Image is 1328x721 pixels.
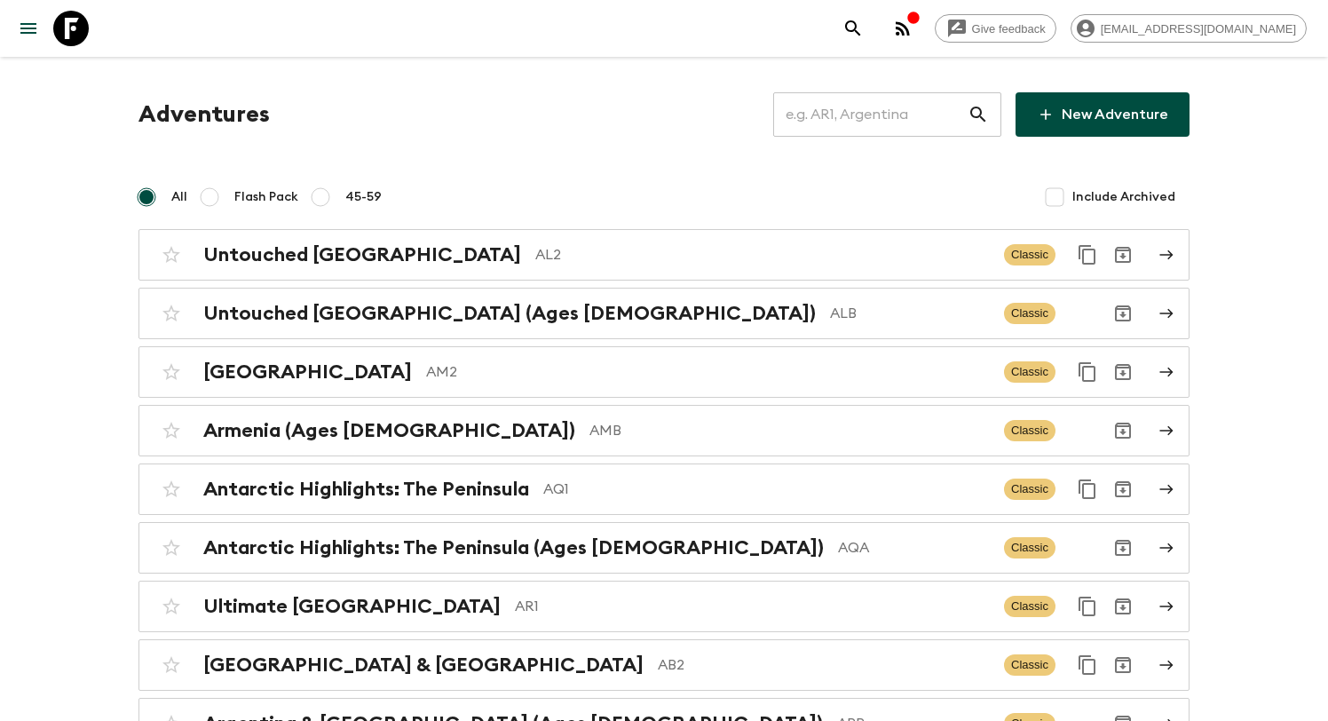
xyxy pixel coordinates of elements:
a: New Adventure [1016,92,1190,137]
a: Armenia (Ages [DEMOGRAPHIC_DATA])AMBClassicArchive [138,405,1190,456]
span: Flash Pack [234,188,298,206]
span: Classic [1004,244,1055,265]
a: [GEOGRAPHIC_DATA]AM2ClassicDuplicate for 45-59Archive [138,346,1190,398]
button: Duplicate for 45-59 [1070,237,1105,273]
span: Classic [1004,479,1055,500]
span: Classic [1004,596,1055,617]
button: Archive [1105,413,1141,448]
p: AR1 [515,596,990,617]
a: Ultimate [GEOGRAPHIC_DATA]AR1ClassicDuplicate for 45-59Archive [138,581,1190,632]
button: Archive [1105,471,1141,507]
p: AB2 [658,654,990,676]
a: Antarctic Highlights: The PeninsulaAQ1ClassicDuplicate for 45-59Archive [138,463,1190,515]
button: Duplicate for 45-59 [1070,647,1105,683]
span: 45-59 [345,188,382,206]
a: Antarctic Highlights: The Peninsula (Ages [DEMOGRAPHIC_DATA])AQAClassicArchive [138,522,1190,574]
p: AMB [589,420,990,441]
a: Untouched [GEOGRAPHIC_DATA] (Ages [DEMOGRAPHIC_DATA])ALBClassicArchive [138,288,1190,339]
button: Duplicate for 45-59 [1070,589,1105,624]
button: Archive [1105,296,1141,331]
h2: [GEOGRAPHIC_DATA] [203,360,412,384]
span: [EMAIL_ADDRESS][DOMAIN_NAME] [1091,22,1306,36]
h2: Armenia (Ages [DEMOGRAPHIC_DATA]) [203,419,575,442]
span: Classic [1004,361,1055,383]
h2: [GEOGRAPHIC_DATA] & [GEOGRAPHIC_DATA] [203,654,644,677]
button: search adventures [835,11,871,46]
button: Archive [1105,647,1141,683]
span: Classic [1004,303,1055,324]
button: Archive [1105,237,1141,273]
button: Duplicate for 45-59 [1070,471,1105,507]
button: Archive [1105,589,1141,624]
p: ALB [830,303,990,324]
button: Archive [1105,354,1141,390]
p: AQ1 [543,479,990,500]
h2: Antarctic Highlights: The Peninsula [203,478,529,501]
button: Archive [1105,530,1141,566]
a: Untouched [GEOGRAPHIC_DATA]AL2ClassicDuplicate for 45-59Archive [138,229,1190,281]
span: Give feedback [962,22,1055,36]
h1: Adventures [138,97,270,132]
button: Duplicate for 45-59 [1070,354,1105,390]
span: Include Archived [1072,188,1175,206]
p: AL2 [535,244,990,265]
a: [GEOGRAPHIC_DATA] & [GEOGRAPHIC_DATA]AB2ClassicDuplicate for 45-59Archive [138,639,1190,691]
button: menu [11,11,46,46]
h2: Untouched [GEOGRAPHIC_DATA] (Ages [DEMOGRAPHIC_DATA]) [203,302,816,325]
input: e.g. AR1, Argentina [773,90,968,139]
p: AM2 [426,361,990,383]
h2: Antarctic Highlights: The Peninsula (Ages [DEMOGRAPHIC_DATA]) [203,536,824,559]
p: AQA [838,537,990,559]
span: Classic [1004,537,1055,559]
span: Classic [1004,654,1055,676]
span: All [171,188,187,206]
h2: Ultimate [GEOGRAPHIC_DATA] [203,595,501,618]
a: Give feedback [935,14,1056,43]
h2: Untouched [GEOGRAPHIC_DATA] [203,243,521,266]
span: Classic [1004,420,1055,441]
div: [EMAIL_ADDRESS][DOMAIN_NAME] [1071,14,1307,43]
